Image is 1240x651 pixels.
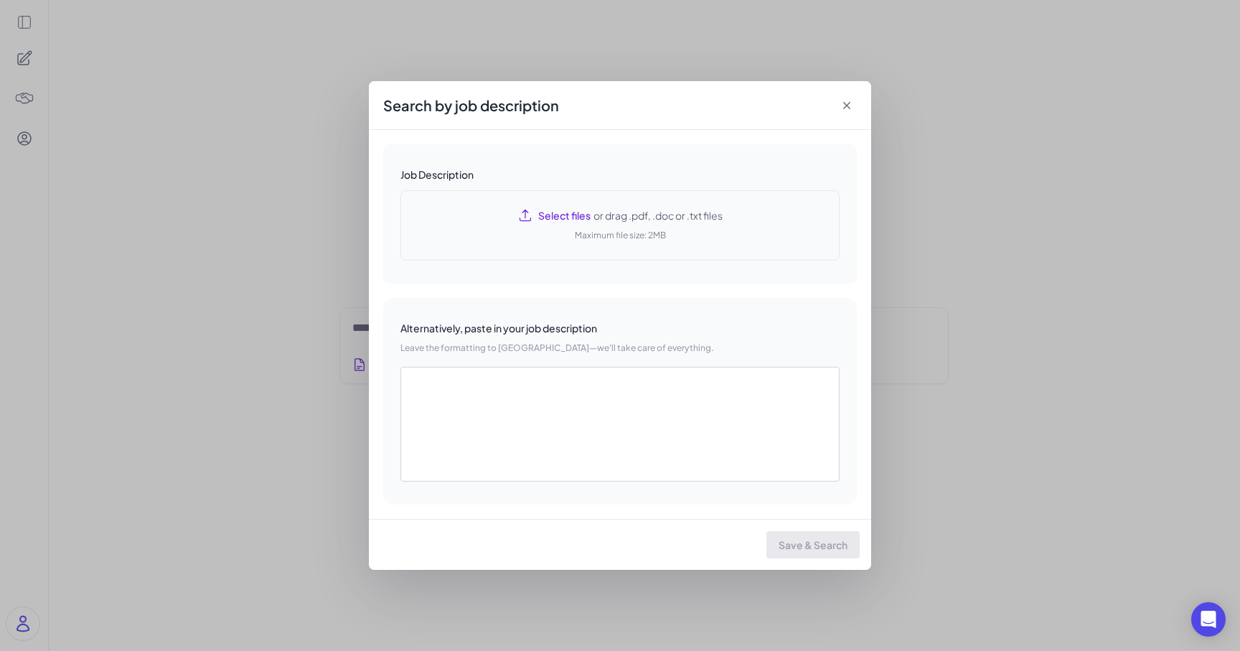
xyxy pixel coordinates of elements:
div: Open Intercom Messenger [1191,602,1226,637]
div: Maximum file size: 2MB [575,228,666,243]
span: Select files [538,208,591,223]
span: or drag .pdf, .doc or .txt files [591,208,723,223]
span: Search by job description [383,95,559,116]
p: Leave the formatting to [GEOGRAPHIC_DATA]—we'll take care of everything. [400,341,840,355]
div: Job Description [400,167,840,182]
div: Alternatively, paste in your job description [400,321,840,335]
